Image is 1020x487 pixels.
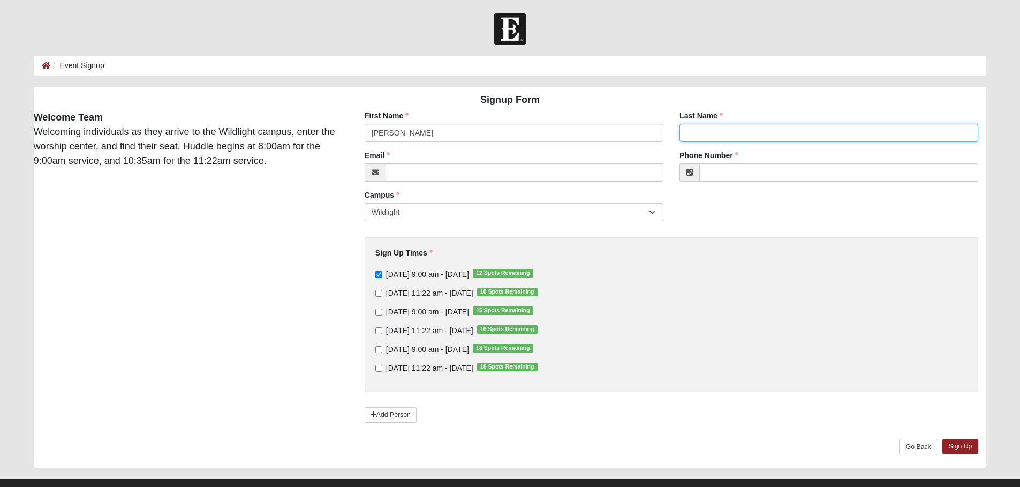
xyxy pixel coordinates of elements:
span: [DATE] 9:00 am - [DATE] [386,270,469,279]
span: [DATE] 11:22 am - [DATE] [386,289,473,297]
span: [DATE] 11:22 am - [DATE] [386,364,473,372]
a: Sign Up [942,439,979,454]
input: [DATE] 11:22 am - [DATE]18 Spots Remaining [375,365,382,372]
input: [DATE] 11:22 am - [DATE]16 Spots Remaining [375,327,382,334]
input: [DATE] 9:00 am - [DATE]12 Spots Remaining [375,271,382,278]
img: Church of Eleven22 Logo [494,13,526,45]
span: 10 Spots Remaining [477,288,538,296]
span: [DATE] 9:00 am - [DATE] [386,308,469,316]
span: 15 Spots Remaining [473,306,533,315]
span: 18 Spots Remaining [473,344,533,353]
span: 16 Spots Remaining [477,325,538,334]
label: Phone Number [679,150,738,161]
input: [DATE] 9:00 am - [DATE]15 Spots Remaining [375,309,382,316]
strong: Welcome Team [34,112,103,123]
span: [DATE] 9:00 am - [DATE] [386,345,469,354]
label: First Name [365,110,409,121]
span: 18 Spots Remaining [477,363,538,371]
li: Event Signup [50,60,104,71]
label: Campus [365,190,399,200]
label: Email [365,150,390,161]
input: [DATE] 9:00 am - [DATE]18 Spots Remaining [375,346,382,353]
h4: Signup Form [34,94,987,106]
span: 12 Spots Remaining [473,269,533,278]
input: [DATE] 11:22 am - [DATE]10 Spots Remaining [375,290,382,297]
a: Add Person [365,407,417,423]
span: [DATE] 11:22 am - [DATE] [386,326,473,335]
div: Welcoming individuals as they arrive to the Wildlight campus, enter the worship center, and find ... [26,110,349,168]
label: Last Name [679,110,723,121]
label: Sign Up Times [375,248,433,258]
a: Go Back [899,439,938,455]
